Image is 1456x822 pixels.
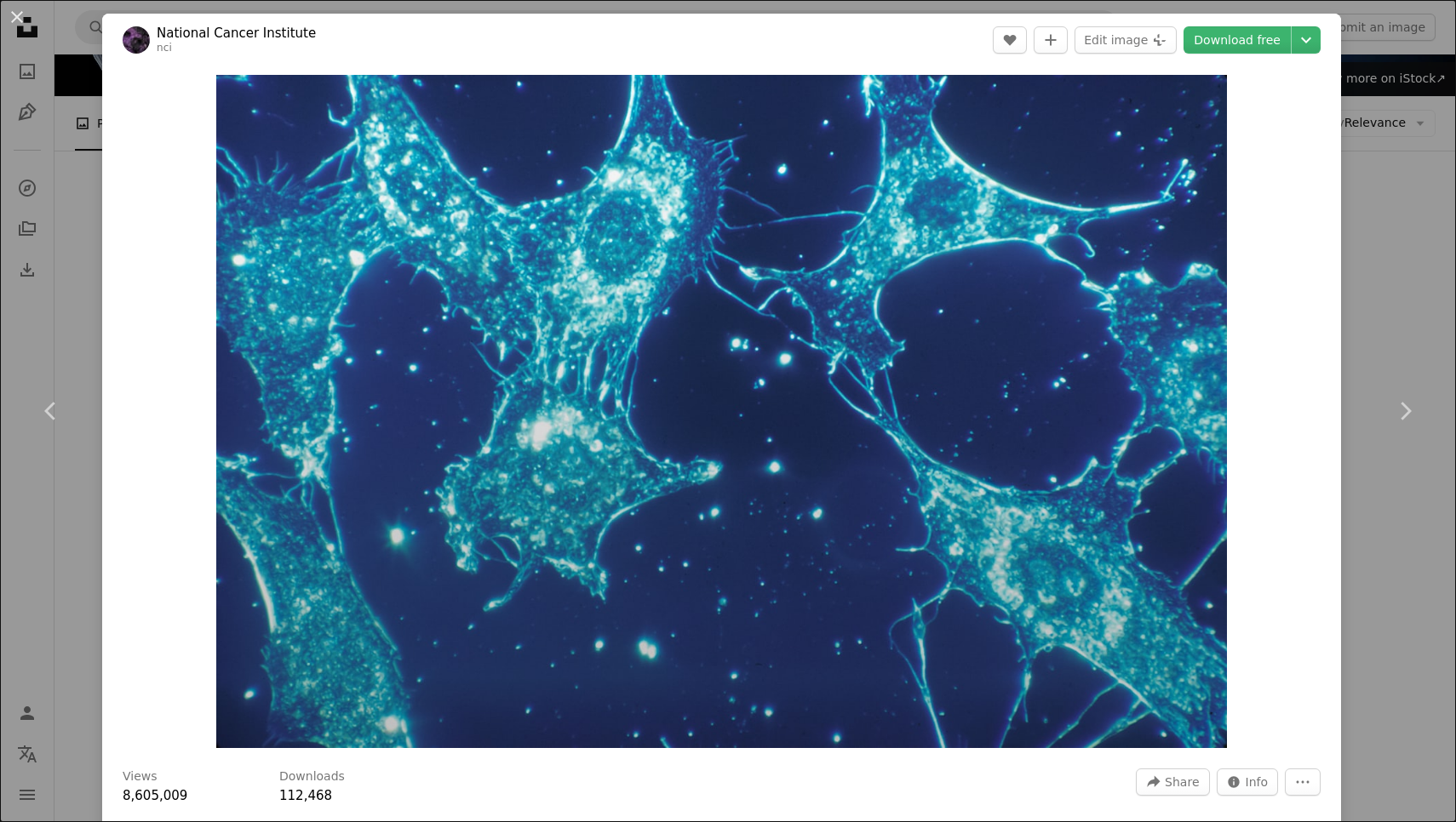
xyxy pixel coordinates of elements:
a: nci [157,42,172,54]
a: Download free [1184,26,1291,54]
img: Go to National Cancer Institute's profile [123,26,150,54]
h3: Views [123,768,158,785]
h3: Downloads [279,768,345,785]
button: Add to Collection [1034,26,1068,54]
span: Info [1246,769,1269,795]
span: 112,468 [279,788,332,803]
button: Edit image [1075,26,1177,54]
a: Next [1354,329,1456,493]
button: Zoom in on this image [216,75,1227,748]
button: Stats about this image [1217,768,1279,796]
button: Choose download size [1292,26,1321,54]
img: a close up of a cell phone with a blue background [216,75,1227,748]
span: Share [1165,769,1199,795]
button: Like [993,26,1027,54]
button: More Actions [1285,768,1321,796]
span: 8,605,009 [123,788,187,803]
a: National Cancer Institute [157,25,316,42]
button: Share this image [1136,768,1209,796]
